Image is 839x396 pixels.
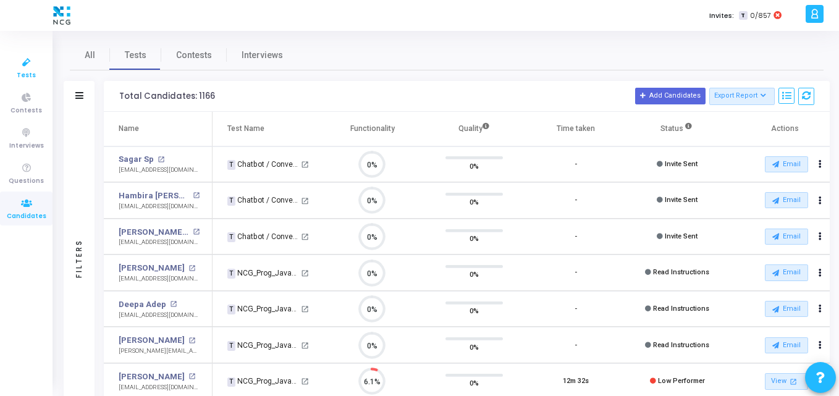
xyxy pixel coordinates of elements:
[301,342,309,350] mat-icon: open_in_new
[709,88,775,105] button: Export Report
[227,231,299,242] div: Chatbot / Conversational AI Engineer Assessment
[665,196,698,204] span: Invite Sent
[50,3,74,28] img: logo
[227,160,235,170] span: T
[125,49,146,62] span: Tests
[653,305,709,313] span: Read Instructions
[227,341,235,351] span: T
[658,377,705,385] span: Low Performer
[739,11,747,20] span: T
[811,300,828,318] button: Actions
[119,122,139,135] div: Name
[74,190,85,326] div: Filters
[119,262,185,274] a: [PERSON_NAME]
[227,376,299,387] div: NCG_Prog_JavaFS_2025_Test
[653,341,709,349] span: Read Instructions
[557,122,595,135] div: Time taken
[788,376,798,387] mat-icon: open_in_new
[470,377,479,389] span: 0%
[227,195,299,206] div: Chatbot / Conversational AI Engineer Assessment
[11,106,42,116] span: Contests
[301,161,309,169] mat-icon: open_in_new
[119,190,190,202] a: Hambira [PERSON_NAME]
[301,233,309,241] mat-icon: open_in_new
[665,160,698,168] span: Invite Sent
[119,347,200,356] div: [PERSON_NAME][EMAIL_ADDRESS][DOMAIN_NAME]
[811,228,828,245] button: Actions
[635,88,706,104] button: Add Candidates
[188,337,195,344] mat-icon: open_in_new
[119,383,200,392] div: [EMAIL_ADDRESS][DOMAIN_NAME]
[213,112,321,146] th: Test Name
[301,305,309,313] mat-icon: open_in_new
[575,232,577,242] div: -
[158,156,164,163] mat-icon: open_in_new
[301,377,309,385] mat-icon: open_in_new
[188,265,195,272] mat-icon: open_in_new
[17,70,36,81] span: Tests
[119,226,190,238] a: [PERSON_NAME] [PERSON_NAME]
[242,49,283,62] span: Interviews
[227,305,235,314] span: T
[119,311,200,320] div: [EMAIL_ADDRESS][DOMAIN_NAME]
[301,269,309,277] mat-icon: open_in_new
[575,340,577,351] div: -
[575,195,577,206] div: -
[9,176,44,187] span: Questions
[227,232,235,242] span: T
[193,192,200,199] mat-icon: open_in_new
[470,159,479,172] span: 0%
[765,337,808,353] button: Email
[119,202,200,211] div: [EMAIL_ADDRESS][DOMAIN_NAME]
[470,196,479,208] span: 0%
[9,141,44,151] span: Interviews
[227,303,299,314] div: NCG_Prog_JavaFS_2025_Test
[7,211,46,222] span: Candidates
[811,192,828,209] button: Actions
[470,232,479,245] span: 0%
[170,301,177,308] mat-icon: open_in_new
[119,91,215,101] div: Total Candidates: 1166
[575,268,577,278] div: -
[575,304,577,314] div: -
[563,376,589,387] div: 12m 32s
[765,156,808,172] button: Email
[119,238,200,247] div: [EMAIL_ADDRESS][DOMAIN_NAME]
[765,301,808,317] button: Email
[119,274,200,284] div: [EMAIL_ADDRESS][DOMAIN_NAME]
[227,196,235,206] span: T
[119,166,200,175] div: [EMAIL_ADDRESS][DOMAIN_NAME]
[765,264,808,280] button: Email
[575,159,577,170] div: -
[227,340,299,351] div: NCG_Prog_JavaFS_2025_Test
[227,268,299,279] div: NCG_Prog_JavaFS_2025_Test
[470,305,479,317] span: 0%
[227,159,299,170] div: Chatbot / Conversational AI Engineer Assessment
[653,268,709,276] span: Read Instructions
[470,268,479,280] span: 0%
[119,153,154,166] a: Sagar Sp
[176,49,212,62] span: Contests
[423,112,525,146] th: Quality
[750,11,771,21] span: 0/857
[119,371,185,383] a: [PERSON_NAME]
[811,156,828,173] button: Actions
[728,112,830,146] th: Actions
[765,229,808,245] button: Email
[227,377,235,387] span: T
[709,11,734,21] label: Invites:
[193,229,200,235] mat-icon: open_in_new
[811,264,828,282] button: Actions
[665,232,698,240] span: Invite Sent
[765,373,808,390] a: View
[119,298,166,311] a: Deepa Adep
[811,337,828,354] button: Actions
[301,197,309,205] mat-icon: open_in_new
[188,373,195,380] mat-icon: open_in_new
[85,49,95,62] span: All
[322,112,424,146] th: Functionality
[227,269,235,279] span: T
[470,340,479,353] span: 0%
